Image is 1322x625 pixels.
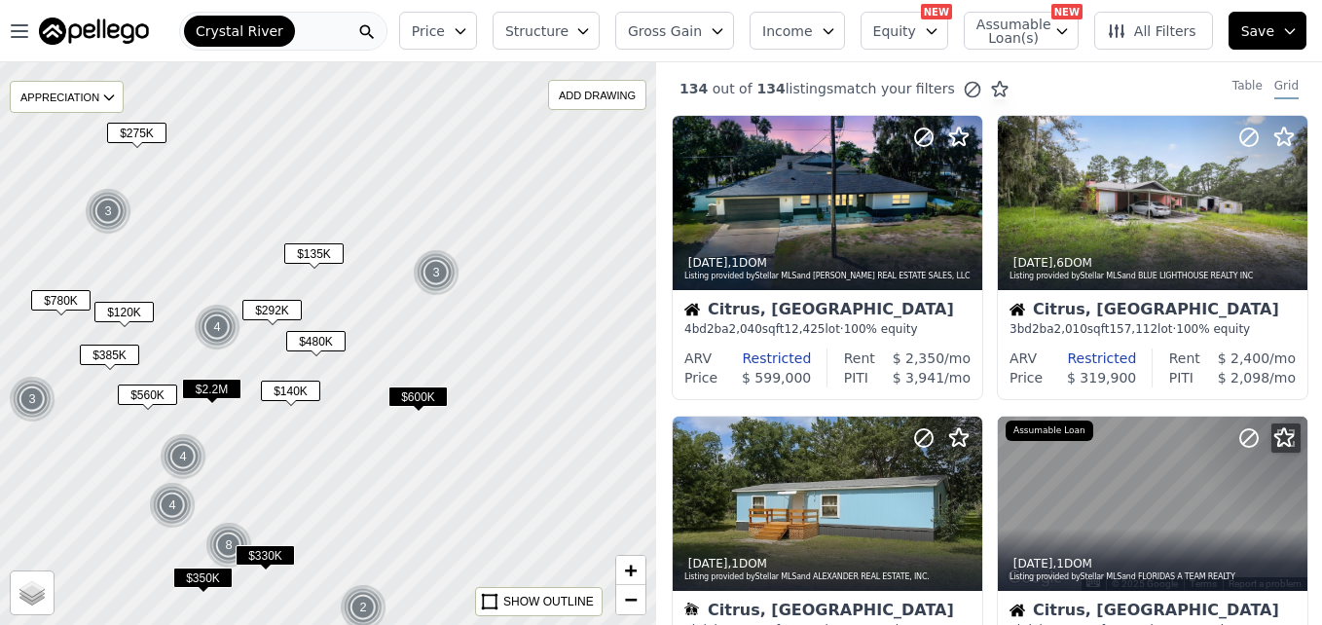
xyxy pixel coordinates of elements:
[1051,4,1083,19] div: NEW
[753,81,786,96] span: 134
[762,21,813,41] span: Income
[964,12,1079,50] button: Assumable Loan(s)
[1107,21,1196,41] span: All Filters
[413,249,459,296] div: 3
[1006,421,1093,442] div: Assumable Loan
[1218,370,1269,386] span: $ 2,098
[844,368,868,387] div: PITI
[413,249,460,296] img: g1.png
[1054,322,1087,336] span: 2,010
[9,376,56,423] img: g1.png
[80,345,139,373] div: $385K
[1010,255,1298,271] div: , 6 DOM
[412,21,445,41] span: Price
[236,545,295,566] span: $330K
[261,381,320,409] div: $140K
[118,385,177,413] div: $560K
[1013,557,1053,570] time: 2025-09-19 00:00
[31,290,91,318] div: $780K
[998,417,1307,591] div: Street View
[784,322,825,336] span: 12,425
[684,556,973,571] div: , 1 DOM
[684,255,973,271] div: , 1 DOM
[9,376,55,423] div: 3
[1241,21,1274,41] span: Save
[1094,12,1213,50] button: All Filters
[1010,603,1025,618] img: House
[242,300,302,328] div: $292K
[160,433,206,480] div: 4
[844,349,875,368] div: Rent
[236,545,295,573] div: $330K
[861,12,948,50] button: Equity
[388,386,448,415] div: $600K
[1010,368,1043,387] div: Price
[684,302,700,317] img: House
[679,81,708,96] span: 134
[998,417,1307,591] div: Map
[399,12,477,50] button: Price
[1193,368,1296,387] div: /mo
[1200,349,1296,368] div: /mo
[742,370,811,386] span: $ 599,000
[628,21,702,41] span: Gross Gain
[615,12,734,50] button: Gross Gain
[656,79,1010,99] div: out of listings
[205,522,253,569] img: g1.png
[182,379,241,407] div: $2.2M
[729,322,762,336] span: 2,040
[625,558,638,582] span: +
[1109,322,1157,336] span: 157,112
[80,345,139,365] span: $385K
[672,115,981,400] a: [DATE],1DOMListing provided byStellar MLSand [PERSON_NAME] REAL ESTATE SALES, LLCHouseCitrus, [GE...
[1010,302,1025,317] img: House
[1010,556,1298,571] div: , 1 DOM
[149,482,196,529] div: 4
[1010,271,1298,282] div: Listing provided by Stellar MLS and BLUE LIGHTHOUSE REALTY INC
[1010,603,1296,622] div: Citrus, [GEOGRAPHIC_DATA]
[684,571,973,583] div: Listing provided by Stellar MLS and ALEXANDER REAL ESTATE, INC.
[1010,349,1037,368] div: ARV
[173,568,233,588] span: $350K
[688,557,728,570] time: 2025-09-21 00:00
[684,603,700,618] img: Manufactured Home
[1229,12,1306,50] button: Save
[388,386,448,407] span: $600K
[616,556,645,585] a: Zoom in
[1169,349,1200,368] div: Rent
[85,188,132,235] img: g1.png
[1218,350,1269,366] span: $ 2,400
[173,568,233,596] div: $350K
[493,12,600,50] button: Structure
[205,522,252,569] div: 8
[503,593,594,610] div: SHOW OUTLINE
[85,188,131,235] div: 3
[921,4,952,19] div: NEW
[31,290,91,311] span: $780K
[688,256,728,270] time: 2025-09-27 00:00
[1010,302,1296,321] div: Citrus, [GEOGRAPHIC_DATA]
[684,368,717,387] div: Price
[684,271,973,282] div: Listing provided by Stellar MLS and [PERSON_NAME] REAL ESTATE SALES, LLC
[750,12,845,50] button: Income
[242,300,302,320] span: $292K
[684,302,971,321] div: Citrus, [GEOGRAPHIC_DATA]
[833,79,955,98] span: match your filters
[893,350,944,366] span: $ 2,350
[284,243,344,264] span: $135K
[1169,368,1193,387] div: PITI
[875,349,971,368] div: /mo
[712,349,811,368] div: Restricted
[1037,349,1136,368] div: Restricted
[1013,256,1053,270] time: 2025-09-22 17:08
[873,21,916,41] span: Equity
[616,585,645,614] a: Zoom out
[94,302,154,322] span: $120K
[286,331,346,351] span: $480K
[1232,78,1263,99] div: Table
[160,433,207,480] img: g1.png
[625,587,638,611] span: −
[549,81,645,109] div: ADD DRAWING
[893,370,944,386] span: $ 3,941
[976,18,1039,45] span: Assumable Loan(s)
